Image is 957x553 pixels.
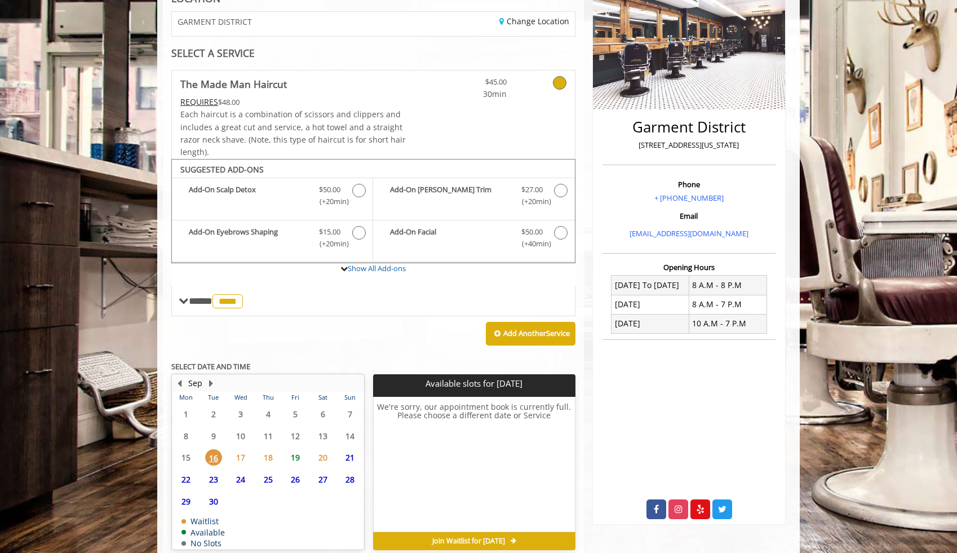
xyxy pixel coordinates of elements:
th: Sun [336,392,364,403]
td: [DATE] [612,295,689,314]
b: Add-On Facial [390,226,509,250]
td: Waitlist [181,517,225,525]
td: Select day30 [200,490,227,512]
td: No Slots [181,539,225,547]
button: Next Month [206,377,215,390]
span: $50.00 [521,226,543,238]
h3: Email [605,212,773,220]
b: Add-On Eyebrows Shaping [189,226,308,250]
span: GARMENT DISTRICT [178,17,252,26]
td: Select day28 [336,468,364,490]
span: $50.00 [319,184,340,196]
th: Mon [172,392,200,403]
td: [DATE] [612,314,689,333]
p: Available slots for [DATE] [378,379,570,388]
td: Select day17 [227,447,254,469]
b: Add-On [PERSON_NAME] Trim [390,184,509,207]
span: 16 [205,449,222,466]
span: This service needs some Advance to be paid before we block your appointment [180,96,218,107]
span: 30min [440,88,507,100]
span: (+20min ) [515,196,548,207]
td: 10 A.M - 7 P.M [689,314,767,333]
div: $48.00 [180,96,407,108]
span: Join Waitlist for [DATE] [432,537,505,546]
th: Fri [282,392,309,403]
span: $15.00 [319,226,340,238]
span: 27 [314,471,331,488]
a: $45.00 [440,70,507,100]
b: SUGGESTED ADD-ONS [180,164,264,175]
b: Add Another Service [503,328,570,338]
div: SELECT A SERVICE [171,48,575,59]
th: Tue [200,392,227,403]
span: 29 [178,493,194,510]
span: (+40min ) [515,238,548,250]
button: Previous Month [175,377,184,390]
h3: Opening Hours [602,263,776,271]
span: 22 [178,471,194,488]
td: [DATE] To [DATE] [612,276,689,295]
td: Select day20 [309,447,336,469]
a: Show All Add-ons [348,263,406,273]
td: Select day29 [172,490,200,512]
span: 24 [232,471,249,488]
span: 30 [205,493,222,510]
td: Select day23 [200,468,227,490]
td: Select day27 [309,468,336,490]
span: 25 [260,471,277,488]
span: $27.00 [521,184,543,196]
td: Available [181,528,225,537]
span: 26 [287,471,304,488]
button: Sep [188,377,202,390]
th: Sat [309,392,336,403]
label: Add-On Scalp Detox [178,184,367,210]
b: The Made Man Haircut [180,76,287,92]
h2: Garment District [605,119,773,135]
div: The Made Man Haircut Add-onS [171,159,575,264]
span: (+20min ) [313,238,347,250]
td: Select day22 [172,468,200,490]
span: 17 [232,449,249,466]
span: 21 [342,449,358,466]
span: 20 [314,449,331,466]
th: Wed [227,392,254,403]
label: Add-On Beard Trim [379,184,569,210]
span: 28 [342,471,358,488]
td: Select day21 [336,447,364,469]
label: Add-On Eyebrows Shaping [178,226,367,253]
p: [STREET_ADDRESS][US_STATE] [605,139,773,151]
button: Add AnotherService [486,322,575,346]
h6: We're sorry, our appointment book is currently full. Please choose a different date or Service [374,402,574,528]
span: (+20min ) [313,196,347,207]
td: Select day24 [227,468,254,490]
a: [EMAIL_ADDRESS][DOMAIN_NAME] [630,228,748,238]
b: SELECT DATE AND TIME [171,361,250,371]
a: + [PHONE_NUMBER] [654,193,724,203]
td: 8 A.M - 7 P.M [689,295,767,314]
h3: Phone [605,180,773,188]
td: Select day25 [254,468,281,490]
td: Select day26 [282,468,309,490]
span: 18 [260,449,277,466]
span: 23 [205,471,222,488]
label: Add-On Facial [379,226,569,253]
span: Each haircut is a combination of scissors and clippers and includes a great cut and service, a ho... [180,109,406,157]
th: Thu [254,392,281,403]
td: Select day19 [282,447,309,469]
b: Add-On Scalp Detox [189,184,308,207]
td: Select day18 [254,447,281,469]
td: Select day16 [200,447,227,469]
a: Change Location [499,16,569,26]
span: 19 [287,449,304,466]
td: 8 A.M - 8 P.M [689,276,767,295]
